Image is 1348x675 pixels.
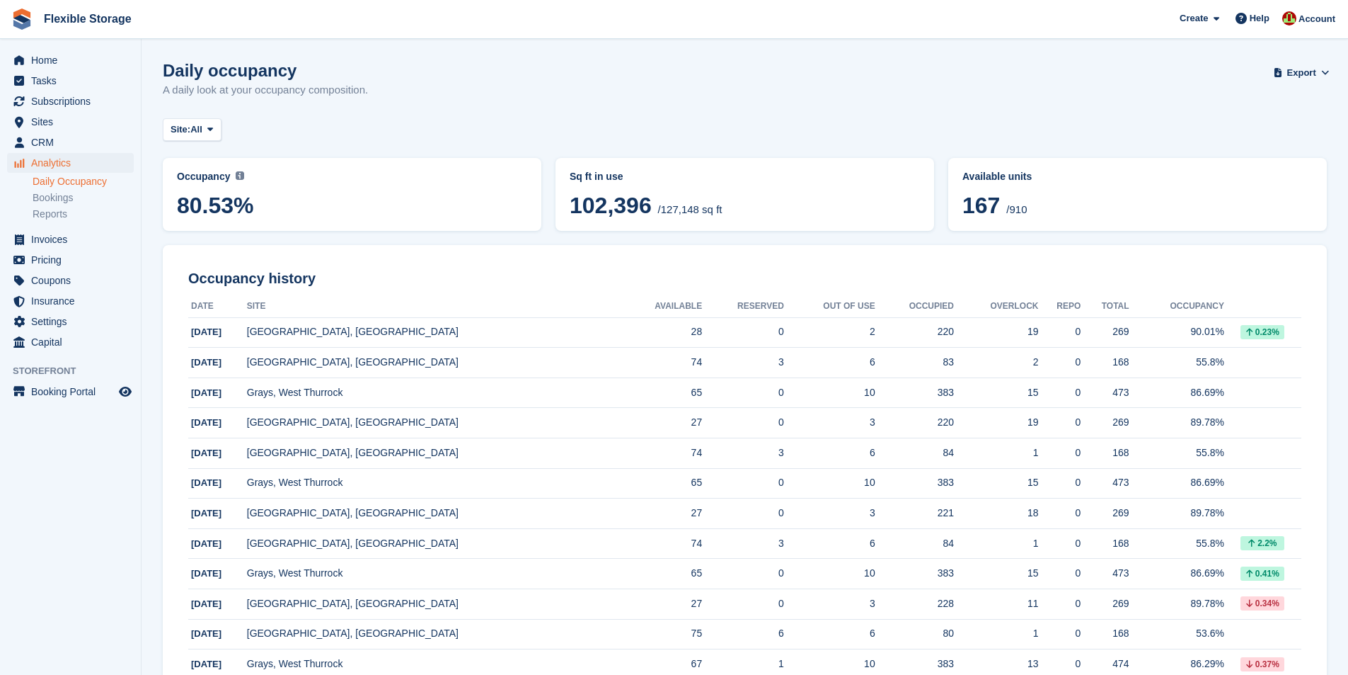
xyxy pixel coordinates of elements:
[1129,408,1224,438] td: 89.78%
[875,415,954,430] div: 220
[1276,61,1327,84] button: Export
[1081,528,1129,559] td: 168
[1180,11,1208,25] span: Create
[619,378,703,408] td: 65
[7,132,134,152] a: menu
[236,171,244,180] img: icon-info-grey-7440780725fd019a000dd9b08b2336e03edf1995a4989e88bcd33f0948082b44.svg
[875,626,954,641] div: 80
[1240,567,1284,581] div: 0.41%
[7,250,134,270] a: menu
[191,599,221,609] span: [DATE]
[702,589,784,620] td: 0
[117,383,134,400] a: Preview store
[1287,66,1316,80] span: Export
[1081,499,1129,529] td: 269
[247,378,619,408] td: Grays, West Thurrock
[570,193,652,218] span: 102,396
[1129,348,1224,378] td: 55.8%
[1081,559,1129,589] td: 473
[1039,295,1081,318] th: Repo
[784,378,875,408] td: 10
[954,566,1039,581] div: 15
[784,348,875,378] td: 6
[1081,348,1129,378] td: 168
[784,499,875,529] td: 3
[570,171,623,182] span: Sq ft in use
[33,191,134,205] a: Bookings
[191,508,221,518] span: [DATE]
[954,324,1039,339] div: 19
[702,468,784,499] td: 0
[38,7,137,30] a: Flexible Storage
[784,559,875,589] td: 10
[875,566,954,581] div: 383
[31,332,116,352] span: Capital
[1129,589,1224,620] td: 89.78%
[619,295,703,318] th: Available
[1039,506,1081,521] div: 0
[702,438,784,469] td: 3
[31,71,116,91] span: Tasks
[619,619,703,650] td: 75
[875,295,954,318] th: Occupied
[191,659,221,669] span: [DATE]
[1240,536,1284,550] div: 2.2%
[188,295,247,318] th: Date
[1006,203,1027,215] span: /910
[954,446,1039,460] div: 1
[191,568,221,579] span: [DATE]
[7,153,134,173] a: menu
[962,171,1032,182] span: Available units
[784,589,875,620] td: 3
[31,312,116,331] span: Settings
[191,628,221,639] span: [DATE]
[163,118,221,142] button: Site: All
[7,271,134,290] a: menu
[1240,325,1284,339] div: 0.23%
[31,50,116,70] span: Home
[1129,317,1224,348] td: 90.01%
[7,229,134,249] a: menu
[875,596,954,611] div: 228
[11,8,33,30] img: stora-icon-8386f47178a22dfd0bd8f6a31ec36ba5ce8667c1dd55bd0f319d3a0aa187defe.svg
[247,317,619,348] td: [GEOGRAPHIC_DATA], [GEOGRAPHIC_DATA]
[1039,566,1081,581] div: 0
[13,364,141,378] span: Storefront
[191,387,221,398] span: [DATE]
[954,415,1039,430] div: 19
[619,348,703,378] td: 74
[619,528,703,559] td: 74
[31,229,116,249] span: Invoices
[191,477,221,488] span: [DATE]
[954,355,1039,370] div: 2
[1081,589,1129,620] td: 269
[177,169,527,184] abbr: Current percentage of sq ft occupied
[7,291,134,311] a: menu
[875,506,954,521] div: 221
[1081,619,1129,650] td: 168
[954,475,1039,490] div: 15
[1129,378,1224,408] td: 86.69%
[31,153,116,173] span: Analytics
[1250,11,1269,25] span: Help
[784,317,875,348] td: 2
[954,506,1039,521] div: 18
[7,112,134,132] a: menu
[247,619,619,650] td: [GEOGRAPHIC_DATA], [GEOGRAPHIC_DATA]
[191,448,221,458] span: [DATE]
[1039,355,1081,370] div: 0
[1039,324,1081,339] div: 0
[702,408,784,438] td: 0
[702,499,784,529] td: 0
[619,559,703,589] td: 65
[31,91,116,111] span: Subscriptions
[177,193,527,218] span: 80.53%
[702,317,784,348] td: 0
[190,123,202,137] span: All
[247,589,619,620] td: [GEOGRAPHIC_DATA], [GEOGRAPHIC_DATA]
[875,475,954,490] div: 383
[31,291,116,311] span: Insurance
[875,324,954,339] div: 220
[31,382,116,402] span: Booking Portal
[875,355,954,370] div: 83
